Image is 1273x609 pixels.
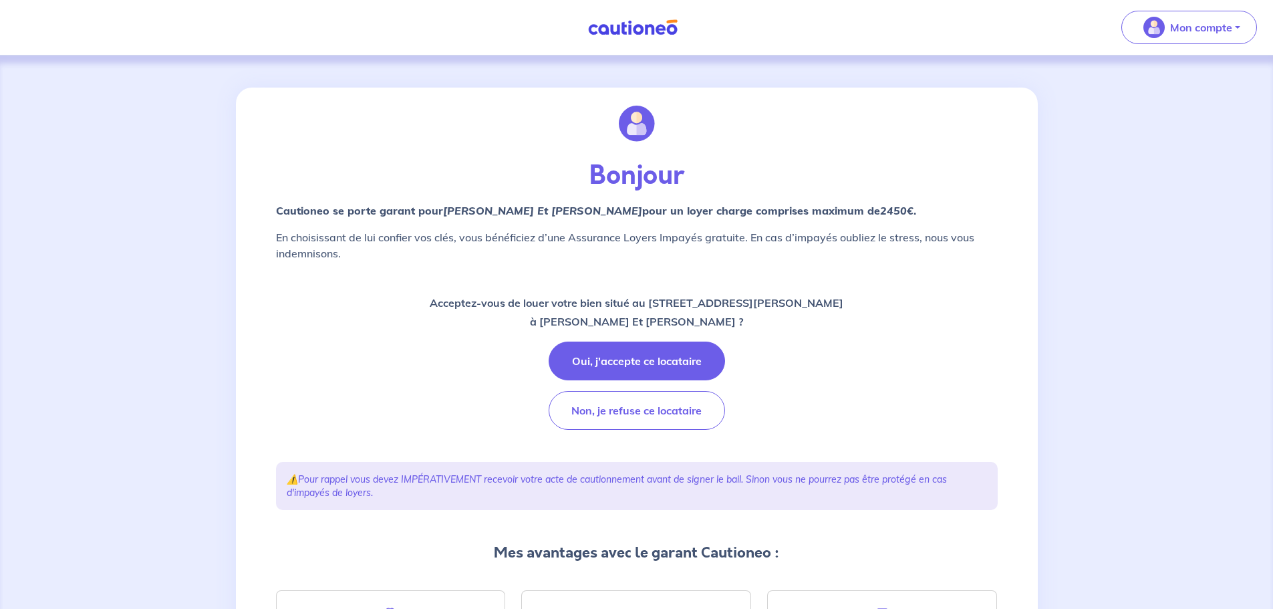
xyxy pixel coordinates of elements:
img: illu_account.svg [619,106,655,142]
p: Bonjour [276,160,998,192]
button: Oui, j'accepte ce locataire [549,342,725,380]
em: 2450€ [880,204,913,217]
button: Non, je refuse ce locataire [549,391,725,430]
img: Cautioneo [583,19,683,36]
strong: Cautioneo se porte garant pour pour un loyer charge comprises maximum de . [276,204,916,217]
p: En choisissant de lui confier vos clés, vous bénéficiez d’une Assurance Loyers Impayés gratuite. ... [276,229,998,261]
p: Acceptez-vous de louer votre bien situé au [STREET_ADDRESS][PERSON_NAME] à [PERSON_NAME] Et [PERS... [430,293,843,331]
p: ⚠️ [287,473,987,499]
button: illu_account_valid_menu.svgMon compte [1121,11,1257,44]
em: Pour rappel vous devez IMPÉRATIVEMENT recevoir votre acte de cautionnement avant de signer le bai... [287,473,947,499]
em: [PERSON_NAME] Et [PERSON_NAME] [443,204,642,217]
img: illu_account_valid_menu.svg [1143,17,1165,38]
p: Mes avantages avec le garant Cautioneo : [276,542,998,564]
p: Mon compte [1170,19,1232,35]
